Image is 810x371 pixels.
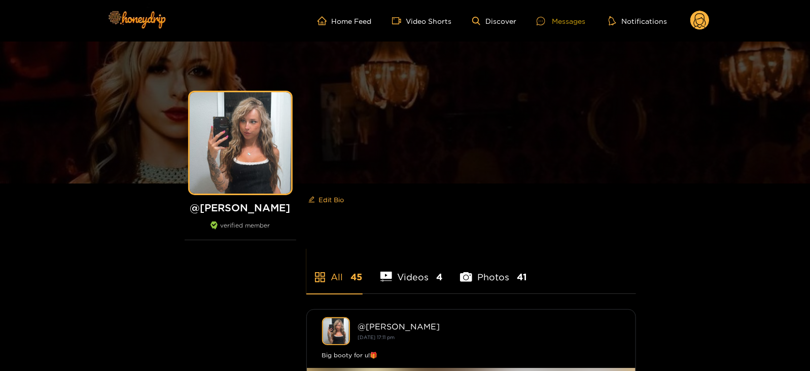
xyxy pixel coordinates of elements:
[472,17,516,25] a: Discover
[319,195,344,205] span: Edit Bio
[358,335,395,340] small: [DATE] 17:11 pm
[436,271,442,283] span: 4
[380,248,443,293] li: Videos
[606,16,670,26] button: Notifications
[318,16,372,25] a: Home Feed
[185,221,296,240] div: verified member
[392,16,406,25] span: video-camera
[306,192,346,208] button: editEdit Bio
[517,271,527,283] span: 41
[318,16,332,25] span: home
[460,248,527,293] li: Photos
[392,16,452,25] a: Video Shorts
[308,196,315,204] span: edit
[358,322,620,331] div: @ [PERSON_NAME]
[351,271,363,283] span: 45
[322,350,620,360] div: Big booty for u!🎁
[322,317,350,345] img: kendra
[314,271,326,283] span: appstore
[306,248,363,293] li: All
[537,15,585,27] div: Messages
[185,201,296,214] h1: @ [PERSON_NAME]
